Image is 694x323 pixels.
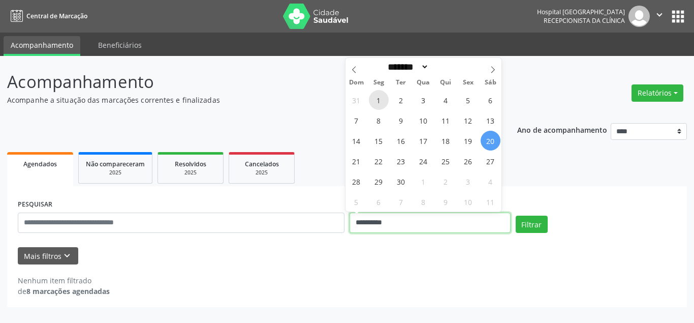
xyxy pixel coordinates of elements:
span: Ter [390,79,412,86]
span: Setembro 28, 2025 [346,171,366,191]
span: Setembro 13, 2025 [481,110,500,130]
span: Setembro 11, 2025 [436,110,456,130]
span: Outubro 8, 2025 [414,192,433,212]
button: Mais filtroskeyboard_arrow_down [18,247,78,265]
div: 2025 [86,169,145,177]
span: Setembro 1, 2025 [369,90,389,110]
div: Hospital [GEOGRAPHIC_DATA] [537,8,625,16]
span: Agosto 31, 2025 [346,90,366,110]
span: Setembro 18, 2025 [436,131,456,151]
span: Outubro 10, 2025 [458,192,478,212]
span: Sáb [479,79,501,86]
span: Outubro 11, 2025 [481,192,500,212]
span: Setembro 10, 2025 [414,110,433,130]
div: 2025 [165,169,216,177]
span: Agendados [23,160,57,168]
button: Filtrar [516,216,548,233]
span: Sex [457,79,479,86]
input: Year [429,62,462,72]
span: Outubro 2, 2025 [436,171,456,191]
span: Setembro 27, 2025 [481,151,500,171]
span: Setembro 3, 2025 [414,90,433,110]
span: Outubro 3, 2025 [458,171,478,191]
span: Qua [412,79,434,86]
span: Outubro 1, 2025 [414,171,433,191]
span: Setembro 16, 2025 [391,131,411,151]
span: Outubro 6, 2025 [369,192,389,212]
span: Setembro 2, 2025 [391,90,411,110]
span: Outubro 9, 2025 [436,192,456,212]
i:  [654,9,665,20]
span: Central de Marcação [26,12,87,20]
span: Setembro 15, 2025 [369,131,389,151]
span: Não compareceram [86,160,145,168]
select: Month [385,62,429,72]
strong: 8 marcações agendadas [26,286,110,296]
span: Dom [345,79,368,86]
span: Outubro 7, 2025 [391,192,411,212]
button:  [650,6,669,27]
span: Seg [367,79,390,86]
span: Resolvidos [175,160,206,168]
p: Acompanhe a situação das marcações correntes e finalizadas [7,95,483,105]
div: 2025 [236,169,287,177]
span: Setembro 24, 2025 [414,151,433,171]
span: Setembro 29, 2025 [369,171,389,191]
span: Setembro 14, 2025 [346,131,366,151]
a: Beneficiários [91,36,149,54]
span: Setembro 9, 2025 [391,110,411,130]
div: Nenhum item filtrado [18,275,110,286]
div: de [18,286,110,297]
span: Outubro 5, 2025 [346,192,366,212]
p: Acompanhamento [7,69,483,95]
a: Central de Marcação [7,8,87,24]
span: Setembro 12, 2025 [458,110,478,130]
a: Acompanhamento [4,36,80,56]
button: Relatórios [632,84,683,102]
span: Recepcionista da clínica [544,16,625,25]
button: apps [669,8,687,25]
span: Setembro 26, 2025 [458,151,478,171]
span: Setembro 5, 2025 [458,90,478,110]
span: Setembro 6, 2025 [481,90,500,110]
p: Ano de acompanhamento [517,123,607,136]
span: Outubro 4, 2025 [481,171,500,191]
label: PESQUISAR [18,197,52,213]
span: Setembro 4, 2025 [436,90,456,110]
span: Setembro 20, 2025 [481,131,500,151]
img: img [628,6,650,27]
span: Setembro 21, 2025 [346,151,366,171]
span: Setembro 23, 2025 [391,151,411,171]
span: Setembro 22, 2025 [369,151,389,171]
span: Qui [434,79,457,86]
span: Setembro 17, 2025 [414,131,433,151]
span: Setembro 8, 2025 [369,110,389,130]
span: Cancelados [245,160,279,168]
i: keyboard_arrow_down [61,250,73,261]
span: Setembro 25, 2025 [436,151,456,171]
span: Setembro 7, 2025 [346,110,366,130]
span: Setembro 19, 2025 [458,131,478,151]
span: Setembro 30, 2025 [391,171,411,191]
